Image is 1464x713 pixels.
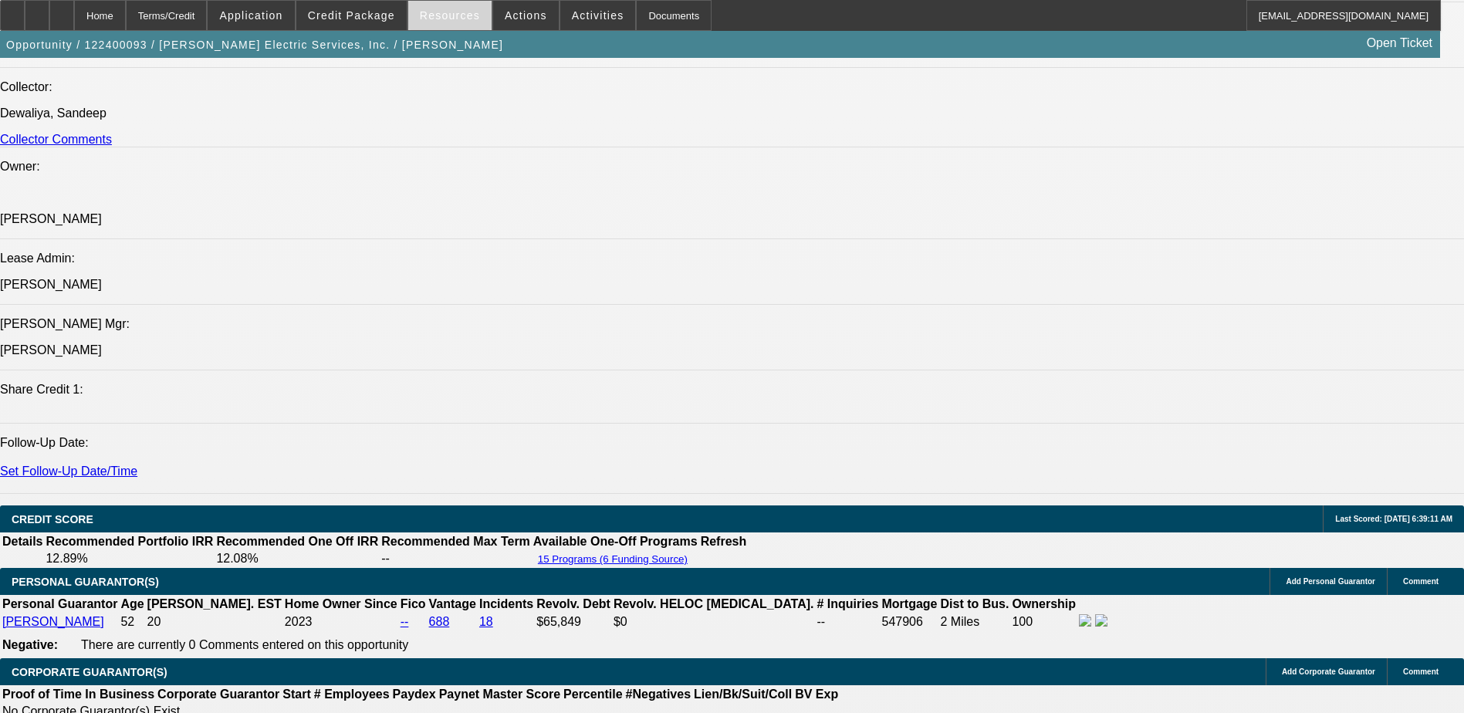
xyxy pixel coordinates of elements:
[296,1,407,30] button: Credit Package
[45,551,214,566] td: 12.89%
[408,1,492,30] button: Resources
[12,513,93,525] span: CREDIT SCORE
[613,613,815,630] td: $0
[420,9,480,22] span: Resources
[380,551,531,566] td: --
[1403,577,1439,586] span: Comment
[882,597,938,610] b: Mortgage
[881,613,938,630] td: 547906
[1095,614,1107,627] img: linkedin-icon.png
[1361,30,1439,56] a: Open Ticket
[536,613,611,630] td: $65,849
[120,597,144,610] b: Age
[215,551,379,566] td: 12.08%
[157,688,279,701] b: Corporate Guarantor
[120,613,144,630] td: 52
[401,597,426,610] b: Fico
[572,9,624,22] span: Activities
[12,576,159,588] span: PERSONAL GUARANTOR(S)
[1286,577,1375,586] span: Add Personal Guarantor
[533,534,698,549] th: Available One-Off Programs
[505,9,547,22] span: Actions
[282,688,310,701] b: Start
[479,597,533,610] b: Incidents
[694,688,792,701] b: Lien/Bk/Suit/Coll
[285,597,397,610] b: Home Owner Since
[12,666,167,678] span: CORPORATE GUARANTOR(S)
[1011,613,1077,630] td: 100
[285,615,313,628] span: 2023
[1079,614,1091,627] img: facebook-icon.png
[940,613,1010,630] td: 2 Miles
[941,597,1009,610] b: Dist to Bus.
[6,39,503,51] span: Opportunity / 122400093 / [PERSON_NAME] Electric Services, Inc. / [PERSON_NAME]
[614,597,814,610] b: Revolv. HELOC [MEDICAL_DATA].
[493,1,559,30] button: Actions
[401,615,409,628] a: --
[1403,667,1439,676] span: Comment
[393,688,436,701] b: Paydex
[147,597,282,610] b: [PERSON_NAME]. EST
[219,9,282,22] span: Application
[626,688,691,701] b: #Negatives
[439,688,560,701] b: Paynet Master Score
[533,552,692,566] button: 15 Programs (6 Funding Source)
[1335,515,1452,523] span: Last Scored: [DATE] 6:39:11 AM
[816,613,879,630] td: --
[380,534,531,549] th: Recommended Max Term
[700,534,748,549] th: Refresh
[45,534,214,549] th: Recommended Portfolio IRR
[2,687,155,702] th: Proof of Time In Business
[2,638,58,651] b: Negative:
[2,534,43,549] th: Details
[795,688,838,701] b: BV Exp
[536,597,610,610] b: Revolv. Debt
[2,597,117,610] b: Personal Guarantor
[429,597,476,610] b: Vantage
[2,615,104,628] a: [PERSON_NAME]
[308,9,395,22] span: Credit Package
[479,615,493,628] a: 18
[563,688,622,701] b: Percentile
[215,534,379,549] th: Recommended One Off IRR
[560,1,636,30] button: Activities
[208,1,294,30] button: Application
[314,688,390,701] b: # Employees
[147,613,282,630] td: 20
[1282,667,1375,676] span: Add Corporate Guarantor
[817,597,878,610] b: # Inquiries
[1012,597,1076,610] b: Ownership
[429,615,450,628] a: 688
[81,638,408,651] span: There are currently 0 Comments entered on this opportunity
